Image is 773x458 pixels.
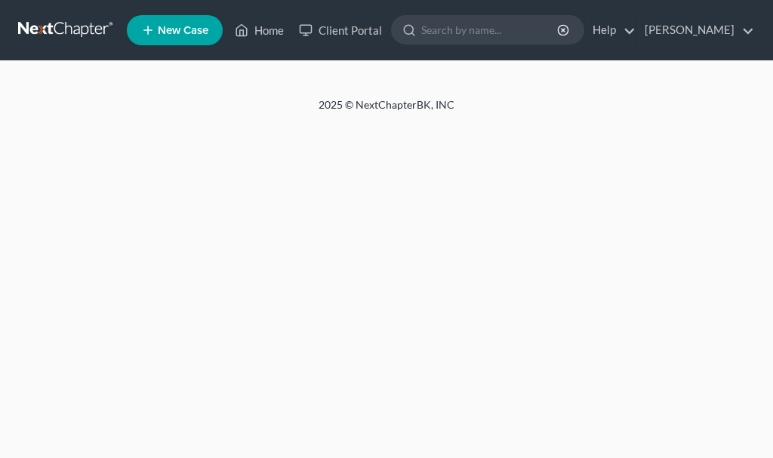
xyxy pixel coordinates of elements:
[291,17,390,44] a: Client Portal
[227,17,291,44] a: Home
[158,25,208,36] span: New Case
[24,97,749,124] div: 2025 © NextChapterBK, INC
[637,17,754,44] a: [PERSON_NAME]
[585,17,636,44] a: Help
[421,16,559,44] input: Search by name...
